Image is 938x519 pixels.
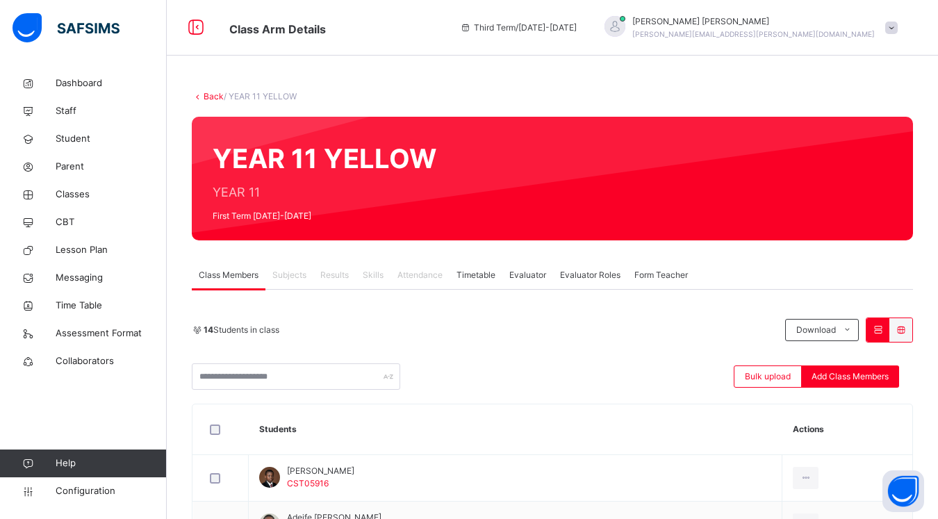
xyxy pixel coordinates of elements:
[224,91,297,101] span: / YEAR 11 YELLOW
[287,478,329,488] span: CST05916
[56,243,167,257] span: Lesson Plan
[363,269,384,281] span: Skills
[882,470,924,512] button: Open asap
[56,327,167,340] span: Assessment Format
[56,354,167,368] span: Collaborators
[56,132,167,146] span: Student
[56,215,167,229] span: CBT
[199,269,258,281] span: Class Members
[812,370,889,383] span: Add Class Members
[56,456,166,470] span: Help
[56,271,167,285] span: Messaging
[56,76,167,90] span: Dashboard
[56,299,167,313] span: Time Table
[13,13,120,42] img: safsims
[272,269,306,281] span: Subjects
[56,188,167,201] span: Classes
[782,404,912,455] th: Actions
[56,160,167,174] span: Parent
[560,269,620,281] span: Evaluator Roles
[320,269,349,281] span: Results
[56,484,166,498] span: Configuration
[56,104,167,118] span: Staff
[397,269,443,281] span: Attendance
[591,15,905,40] div: KennethJacob
[634,269,688,281] span: Form Teacher
[460,22,577,34] span: session/term information
[204,324,279,336] span: Students in class
[456,269,495,281] span: Timetable
[632,15,875,28] span: [PERSON_NAME] [PERSON_NAME]
[204,91,224,101] a: Back
[249,404,782,455] th: Students
[745,370,791,383] span: Bulk upload
[632,30,875,38] span: [PERSON_NAME][EMAIL_ADDRESS][PERSON_NAME][DOMAIN_NAME]
[796,324,836,336] span: Download
[204,324,213,335] b: 14
[213,210,436,222] span: First Term [DATE]-[DATE]
[287,465,354,477] span: [PERSON_NAME]
[509,269,546,281] span: Evaluator
[229,22,326,36] span: Class Arm Details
